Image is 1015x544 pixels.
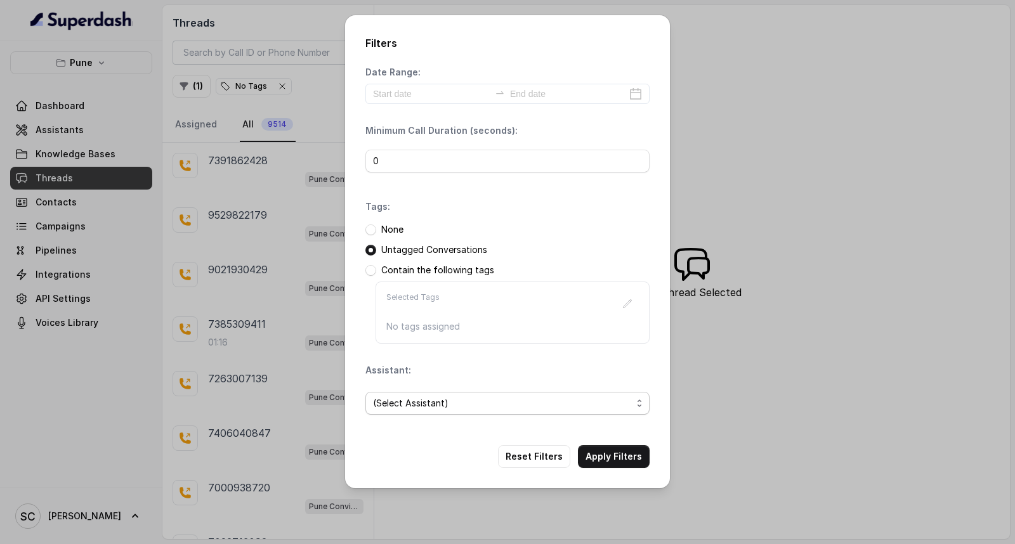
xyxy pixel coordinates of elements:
h2: Filters [365,36,650,51]
p: Date Range: [365,66,421,79]
p: Contain the following tags [381,264,494,276]
button: Reset Filters [498,445,570,468]
span: swap-right [495,87,505,98]
span: (Select Assistant) [373,396,632,411]
p: Selected Tags [386,292,440,315]
p: No tags assigned [386,320,639,333]
p: Assistant: [365,364,411,377]
p: Minimum Call Duration (seconds): [365,124,518,137]
p: None [381,223,403,236]
button: (Select Assistant) [365,392,650,415]
input: End date [510,87,627,101]
p: Untagged Conversations [381,243,487,256]
p: Tags: [365,200,390,213]
button: Apply Filters [578,445,650,468]
input: Start date [373,87,490,101]
span: to [495,87,505,98]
